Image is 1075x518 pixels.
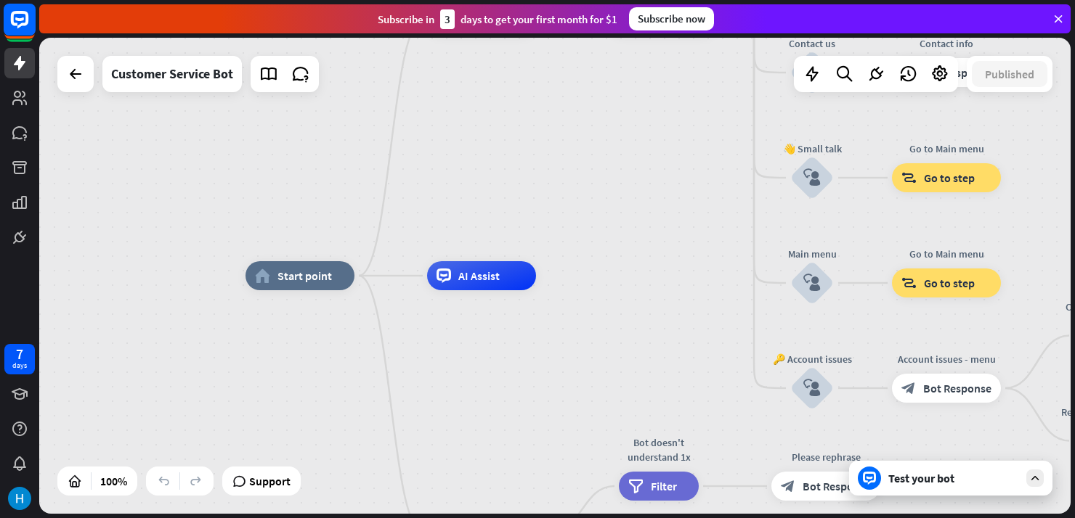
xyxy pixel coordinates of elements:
div: Subscribe now [629,7,714,30]
div: Subscribe in days to get your first month for $1 [378,9,617,29]
i: block_user_input [803,169,821,186]
div: Customer Service Bot [111,56,233,92]
div: Main menu [768,247,856,261]
div: Go to Main menu [881,141,1012,156]
button: Open LiveChat chat widget [12,6,55,49]
div: Go to Main menu [881,247,1012,261]
i: block_goto [901,276,917,290]
span: AI Assist [458,268,500,283]
div: Contact info [881,36,1012,51]
span: Filter [651,479,677,493]
div: Please rephrase [760,450,891,464]
i: block_bot_response [901,381,916,395]
span: Go to step [924,170,975,185]
div: Account issues - menu [881,352,1012,366]
div: 100% [96,469,131,493]
span: Bot Response [923,381,991,395]
div: days [12,361,27,371]
i: block_user_input [803,379,821,397]
div: Bot doesn't understand 1x [608,435,710,464]
div: 7 [16,348,23,361]
i: block_goto [901,170,917,185]
div: 🔑 Account issues [768,352,856,366]
span: Support [249,469,291,493]
div: Test your bot [888,471,1019,485]
button: Published [972,61,1047,87]
i: filter [628,479,644,493]
div: 3 [440,9,455,29]
div: 👋 Small talk [768,141,856,156]
i: block_user_input [803,274,821,292]
span: Start point [277,268,332,283]
div: Contact us [768,36,856,51]
i: home_2 [255,268,270,283]
a: 7 days [4,344,35,374]
i: block_bot_response [781,479,795,493]
span: Bot Response [803,479,871,493]
span: Go to step [924,276,975,290]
